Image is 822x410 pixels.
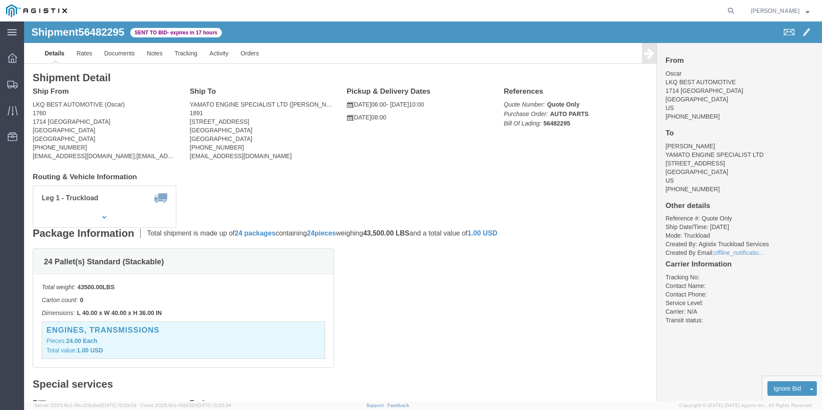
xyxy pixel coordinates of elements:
[34,403,136,408] span: Server: 2025.16.0-1ffcc23b9e2
[750,6,810,16] button: [PERSON_NAME]
[24,21,822,401] iframe: FS Legacy Container
[679,402,812,409] span: Copyright © [DATE]-[DATE] Agistix Inc., All Rights Reserved
[387,403,409,408] a: Feedback
[196,403,231,408] span: [DATE] 12:25:34
[101,403,136,408] span: [DATE] 12:29:29
[366,403,388,408] a: Support
[751,6,800,15] span: Corey Keys
[6,4,67,17] img: logo
[140,403,231,408] span: Client: 2025.16.0-1592391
